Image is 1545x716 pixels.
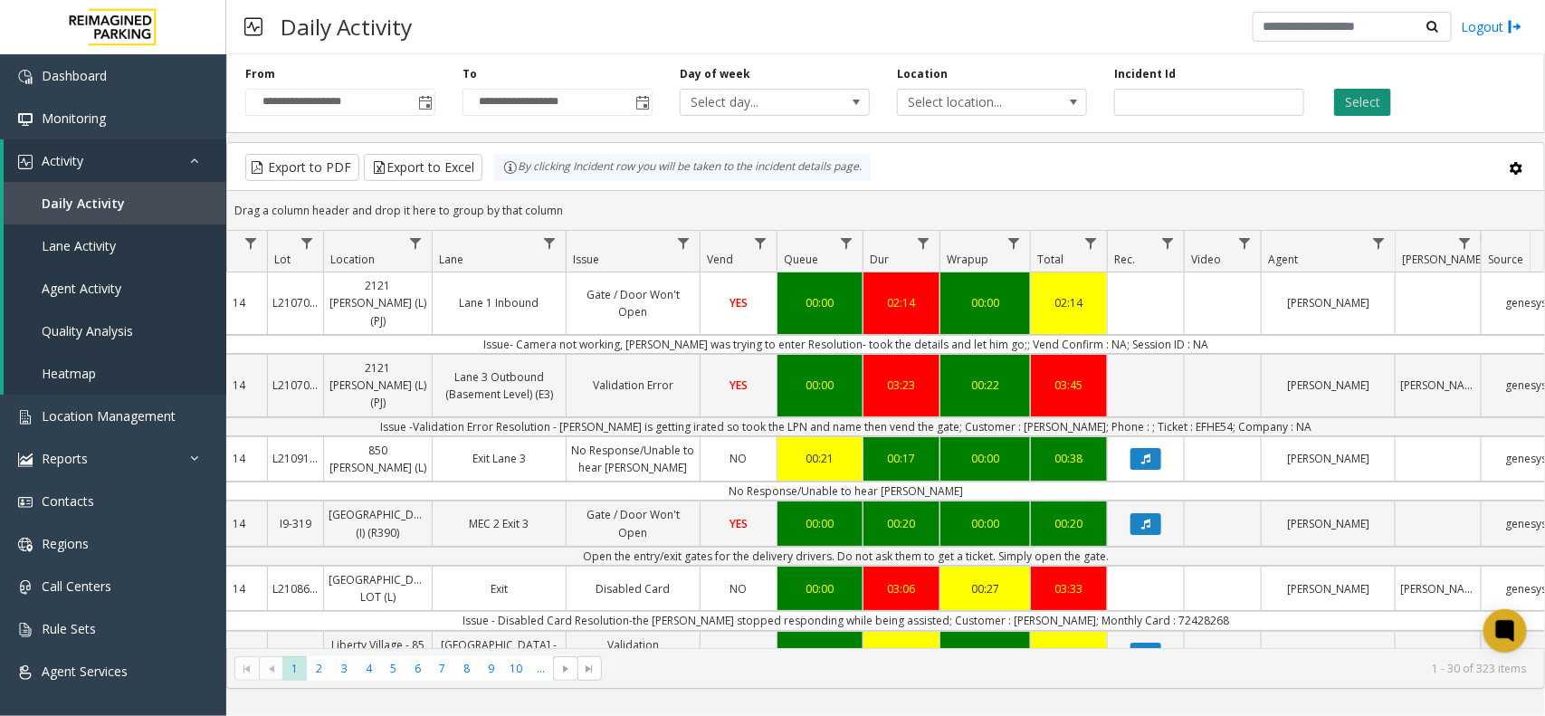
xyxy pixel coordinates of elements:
span: Wrapup [947,252,988,267]
span: Page 2 [307,656,331,681]
label: From [245,66,275,82]
a: 00:00 [940,445,1030,472]
span: Video [1191,252,1221,267]
a: 00:00 [777,511,863,537]
a: Lane 3 Outbound (Basement Level) (E3) [433,364,566,407]
a: Daily Activity [4,182,226,224]
div: 00:38 [1035,450,1102,467]
a: 00:20 [1031,511,1107,537]
span: Agent Activity [42,280,121,297]
span: Source [1488,252,1523,267]
a: Queue Filter Menu [834,231,859,255]
div: 00:00 [782,580,858,597]
div: 00:00 [782,644,858,662]
a: YES [701,290,777,316]
div: 00:20 [1035,515,1102,532]
div: 00:21 [782,450,858,467]
a: [PERSON_NAME] [1262,640,1395,666]
span: Dur [870,252,889,267]
div: 02:07 [1035,644,1102,662]
span: YES [730,295,748,310]
a: [PERSON_NAME] [1262,290,1395,316]
img: 'icon' [18,70,33,84]
a: 2121 [PERSON_NAME] (L)(PJ) [324,272,432,334]
span: Page 8 [454,656,479,681]
img: 'icon' [18,495,33,510]
a: L21086905 [268,576,323,602]
a: 14 [212,445,267,472]
a: 14 [212,372,267,398]
img: 'icon' [18,580,33,595]
span: Total [1037,252,1063,267]
img: 'icon' [18,665,33,680]
a: 850 [PERSON_NAME] (L) [324,437,432,481]
a: L21091600 [268,445,323,472]
span: [PERSON_NAME] [1402,252,1484,267]
a: [GEOGRAPHIC_DATA] (I) (R390) [324,501,432,545]
a: Quality Analysis [4,310,226,352]
span: Page 5 [381,656,405,681]
span: Page 4 [357,656,381,681]
img: 'icon' [18,623,33,637]
span: Lot [274,252,291,267]
a: 01:48 [863,640,939,666]
a: YES [701,640,777,666]
span: Regions [42,535,89,552]
span: YES [730,645,748,661]
div: 00:20 [868,515,935,532]
a: 03:33 [1031,576,1107,602]
a: Gate / Door Won't Open [567,282,700,325]
button: Select [1334,89,1391,116]
span: Heatmap [42,365,96,382]
a: 03:23 [863,372,939,398]
a: MEC 2 Exit 3 [433,511,566,537]
a: Lane Activity [4,224,226,267]
span: Rec. [1114,252,1135,267]
h3: Daily Activity [272,5,421,49]
a: YES [701,511,777,537]
a: Location Filter Menu [404,231,428,255]
div: 03:23 [868,377,935,394]
a: I9-319 [268,511,323,537]
a: No Response/Unable to hear [PERSON_NAME] [567,437,700,481]
div: Drag a column header and drop it here to group by that column [227,195,1544,226]
a: Agent Activity [4,267,226,310]
span: Go to the next page [558,662,573,676]
a: Rec. Filter Menu [1156,231,1180,255]
span: Activity [42,152,83,169]
span: Queue [784,252,818,267]
label: Day of week [680,66,750,82]
span: Go to the next page [553,656,577,682]
a: Logout [1461,17,1522,36]
div: 02:14 [868,294,935,311]
a: 14 [212,576,267,602]
a: Liberty Village - 85 [PERSON_NAME] (I) [324,632,432,675]
a: 03:06 [863,576,939,602]
a: Video Filter Menu [1233,231,1257,255]
a: 00:00 [777,640,863,666]
a: Exit Lane 3 [433,445,566,472]
a: [PERSON_NAME] [1262,511,1395,537]
div: Data table [227,231,1544,648]
a: Activity [4,139,226,182]
a: L21070600 [268,372,323,398]
a: Exit [433,576,566,602]
span: Select location... [898,90,1048,115]
a: [GEOGRAPHIC_DATA] - 85 [PERSON_NAME] [433,632,566,675]
span: Dashboard [42,67,107,84]
a: Validation Expired/Need To Pay [567,632,700,675]
a: L21070600 [268,290,323,316]
img: 'icon' [18,453,33,467]
span: Rule Sets [42,620,96,637]
a: [PERSON_NAME] [1396,372,1481,398]
a: 2121 [PERSON_NAME] (L)(PJ) [324,355,432,416]
a: Parker Filter Menu [1453,231,1477,255]
span: Page 7 [430,656,454,681]
a: [PERSON_NAME] [1396,576,1481,602]
div: 00:00 [945,515,1025,532]
span: Page 9 [479,656,503,681]
span: YES [730,377,748,393]
span: NO [730,581,748,597]
a: 00:20 [863,511,939,537]
span: Toggle popup [632,90,652,115]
